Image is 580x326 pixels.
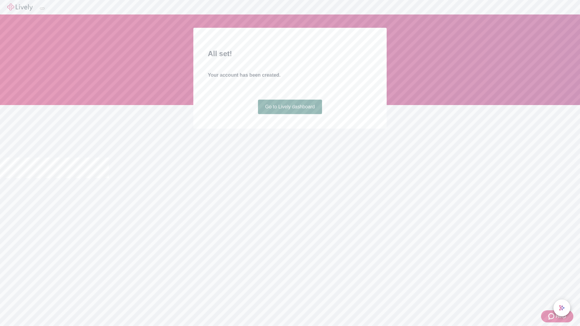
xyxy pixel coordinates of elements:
[7,4,33,11] img: Lively
[258,100,322,114] a: Go to Lively dashboard
[553,299,570,316] button: chat
[208,72,372,79] h4: Your account has been created.
[541,310,573,322] button: Zendesk support iconHelp
[40,8,45,9] button: Log out
[559,305,565,311] svg: Lively AI Assistant
[208,48,372,59] h2: All set!
[548,313,556,320] svg: Zendesk support icon
[556,313,566,320] span: Help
